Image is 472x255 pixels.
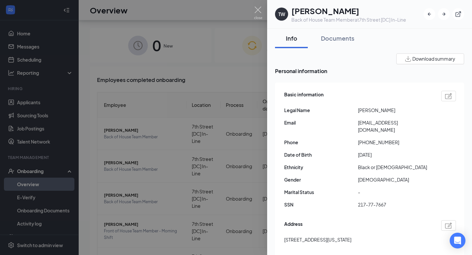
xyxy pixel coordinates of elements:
[275,67,464,75] span: Personal information
[284,188,358,196] span: Marital Status
[452,8,464,20] button: ExternalLink
[291,16,406,23] div: Back of House Team Member at 7th Street [DC] In-Line
[396,53,464,64] button: Download summary
[278,11,285,17] div: TW
[284,201,358,208] span: SSN
[358,188,432,196] span: -
[358,151,432,158] span: [DATE]
[284,91,324,101] span: Basic information
[284,107,358,114] span: Legal Name
[358,107,432,114] span: [PERSON_NAME]
[284,119,358,126] span: Email
[441,11,447,17] svg: ArrowRight
[358,119,432,133] span: [EMAIL_ADDRESS][DOMAIN_NAME]
[284,164,358,171] span: Ethnicity
[358,176,432,183] span: [DEMOGRAPHIC_DATA]
[284,151,358,158] span: Date of Birth
[412,55,455,62] span: Download summary
[450,233,465,248] div: Open Intercom Messenger
[284,236,351,243] span: [STREET_ADDRESS][US_STATE]
[358,164,432,171] span: Black or [DEMOGRAPHIC_DATA]
[282,34,301,42] div: Info
[284,176,358,183] span: Gender
[284,220,303,231] span: Address
[423,8,435,20] button: ArrowLeftNew
[291,5,406,16] h1: [PERSON_NAME]
[426,11,433,17] svg: ArrowLeftNew
[438,8,450,20] button: ArrowRight
[321,34,354,42] div: Documents
[284,139,358,146] span: Phone
[455,11,462,17] svg: ExternalLink
[358,201,432,208] span: 217-77-7667
[358,139,432,146] span: [PHONE_NUMBER]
